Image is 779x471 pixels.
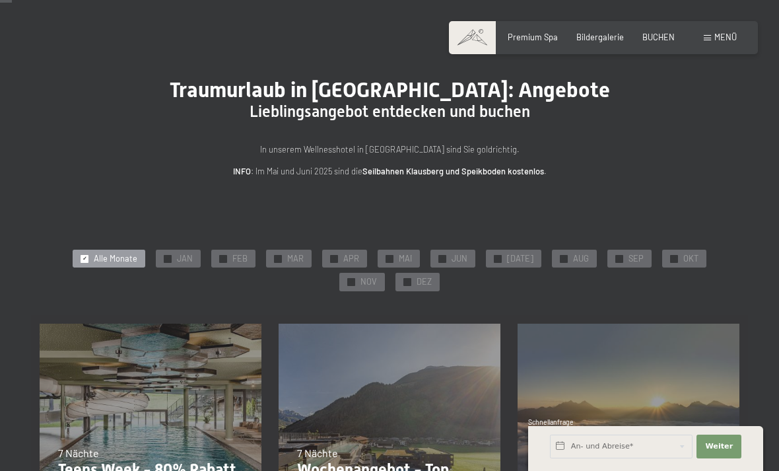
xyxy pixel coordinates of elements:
[297,447,338,459] span: 7 Nächte
[683,253,698,265] span: OKT
[714,32,737,42] span: Menü
[507,253,533,265] span: [DATE]
[705,441,733,452] span: Weiter
[58,447,99,459] span: 7 Nächte
[496,255,500,262] span: ✓
[232,253,248,265] span: FEB
[170,77,610,102] span: Traumurlaub in [GEOGRAPHIC_DATA]: Angebote
[562,255,566,262] span: ✓
[617,255,622,262] span: ✓
[360,276,377,288] span: NOV
[343,253,359,265] span: APR
[287,253,304,265] span: MAR
[332,255,337,262] span: ✓
[362,166,544,176] strong: Seilbahnen Klausberg und Speikboden kostenlos
[405,279,410,286] span: ✓
[250,102,530,121] span: Lieblingsangebot entdecken und buchen
[177,253,193,265] span: JAN
[399,253,412,265] span: MAI
[672,255,677,262] span: ✓
[221,255,226,262] span: ✓
[452,253,467,265] span: JUN
[642,32,675,42] a: BUCHEN
[696,435,741,458] button: Weiter
[276,255,281,262] span: ✓
[125,164,654,178] p: : Im Mai und Juni 2025 sind die .
[388,255,392,262] span: ✓
[508,32,558,42] a: Premium Spa
[166,255,170,262] span: ✓
[576,32,624,42] a: Bildergalerie
[233,166,251,176] strong: INFO
[83,255,87,262] span: ✓
[528,418,574,426] span: Schnellanfrage
[417,276,432,288] span: DEZ
[573,253,589,265] span: AUG
[125,143,654,156] p: In unserem Wellnesshotel in [GEOGRAPHIC_DATA] sind Sie goldrichtig.
[628,253,644,265] span: SEP
[349,279,354,286] span: ✓
[440,255,445,262] span: ✓
[94,253,137,265] span: Alle Monate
